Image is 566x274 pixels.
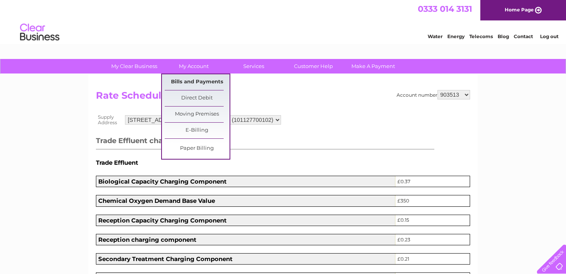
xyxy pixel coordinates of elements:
[514,33,533,39] a: Contact
[498,33,509,39] a: Blog
[20,20,60,44] img: logo.png
[96,159,470,166] h5: Trade Effluent
[96,90,470,105] h2: Rate Schedule
[418,4,472,14] a: 0333 014 3131
[96,112,123,127] th: Supply Address
[98,178,227,185] b: Biological Capacity Charging Component
[397,90,470,99] div: Account number
[165,74,230,90] a: Bills and Payments
[165,90,230,106] a: Direct Debit
[98,255,233,263] b: Secondary Treatment Charging Component
[98,236,197,243] b: Reception charging component
[96,135,434,149] h3: Trade Effluent charges
[395,254,470,265] td: £0.21
[221,59,286,74] a: Services
[540,33,559,39] a: Log out
[162,59,226,74] a: My Account
[395,215,470,226] td: £0.15
[165,141,230,156] a: Paper Billing
[98,217,227,224] b: Reception Capacity Charging Component
[395,195,470,206] td: £350
[98,4,469,38] div: Clear Business is a trading name of Verastar Limited (registered in [GEOGRAPHIC_DATA] No. 3667643...
[165,123,230,138] a: E-Billing
[165,107,230,122] a: Moving Premises
[469,33,493,39] a: Telecoms
[395,176,470,187] td: £0.37
[102,59,167,74] a: My Clear Business
[341,59,406,74] a: Make A Payment
[428,33,443,39] a: Water
[395,234,470,245] td: £0.23
[281,59,346,74] a: Customer Help
[447,33,465,39] a: Energy
[98,197,215,204] b: Chemical Oxygen Demand Base Value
